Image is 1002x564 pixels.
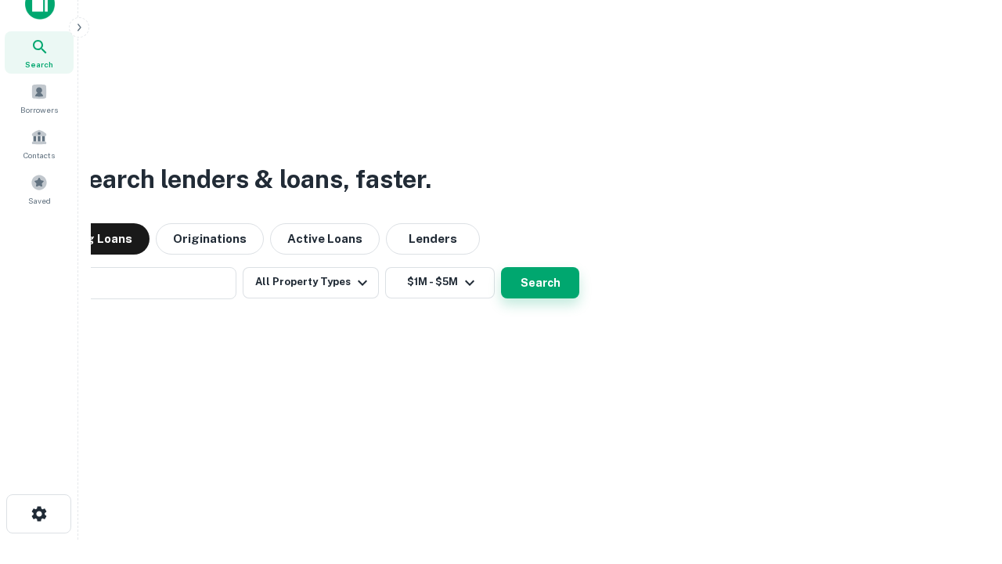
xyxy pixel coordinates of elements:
[23,149,55,161] span: Contacts
[501,267,579,298] button: Search
[270,223,380,255] button: Active Loans
[386,223,480,255] button: Lenders
[28,194,51,207] span: Saved
[385,267,495,298] button: $1M - $5M
[924,439,1002,514] iframe: Chat Widget
[71,161,431,198] h3: Search lenders & loans, faster.
[243,267,379,298] button: All Property Types
[25,58,53,70] span: Search
[5,31,74,74] a: Search
[20,103,58,116] span: Borrowers
[156,223,264,255] button: Originations
[5,77,74,119] a: Borrowers
[5,122,74,164] a: Contacts
[5,168,74,210] a: Saved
